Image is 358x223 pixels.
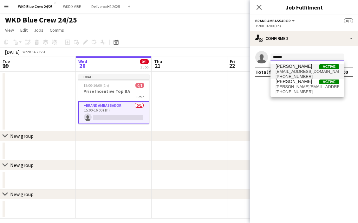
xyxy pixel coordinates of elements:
[276,74,339,79] span: +447723519738
[34,27,43,33] span: Jobs
[78,88,149,94] h3: Prize Incentive Top BA
[5,27,14,33] span: View
[255,23,353,28] div: 15:00-16:00 (1h)
[344,18,353,23] span: 0/1
[31,26,46,34] a: Jobs
[83,83,109,88] span: 15:00-16:00 (1h)
[250,31,358,46] div: Confirmed
[10,162,34,168] div: New group
[10,133,34,139] div: New group
[39,49,46,54] div: BST
[276,89,339,94] span: +447342696157
[86,0,125,13] button: Deliveroo H1 2025
[78,59,87,64] span: Wed
[47,26,67,34] a: Comms
[319,64,339,69] span: Active
[78,74,149,124] app-job-card: Draft15:00-16:00 (1h)0/1Prize Incentive Top BA1 RoleBrand Ambassador0/115:00-16:00 (1h)
[250,3,358,11] h3: Job Fulfilment
[78,74,149,79] div: Draft
[276,84,339,89] span: eimer.osullivan03@gmail.co
[135,94,144,99] span: 1 Role
[10,191,34,197] div: New group
[276,64,312,69] span: Eimer Cromie
[18,26,30,34] a: Edit
[229,62,235,69] span: 22
[3,59,10,64] span: Tue
[50,27,64,33] span: Comms
[78,101,149,124] app-card-role: Brand Ambassador0/115:00-16:00 (1h)
[58,0,86,13] button: WKD X VIBE
[230,59,235,64] span: Fri
[2,62,10,69] span: 19
[276,69,339,74] span: eimercromie1@icloud.com
[20,27,28,33] span: Edit
[13,0,58,13] button: WKD Blue Crew 24/25
[140,65,148,69] div: 1 Job
[276,79,312,84] span: Eimer O'Sullivan
[135,83,144,88] span: 0/1
[5,49,20,55] div: [DATE]
[255,18,296,23] button: Brand Ambassador
[255,69,277,75] div: Total fee
[77,62,87,69] span: 20
[255,18,291,23] span: Brand Ambassador
[5,15,77,25] h1: WKD Blue Crew 24/25
[153,62,162,69] span: 21
[140,59,149,64] span: 0/1
[154,59,162,64] span: Thu
[3,26,16,34] a: View
[319,80,339,84] span: Active
[21,49,37,54] span: Week 34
